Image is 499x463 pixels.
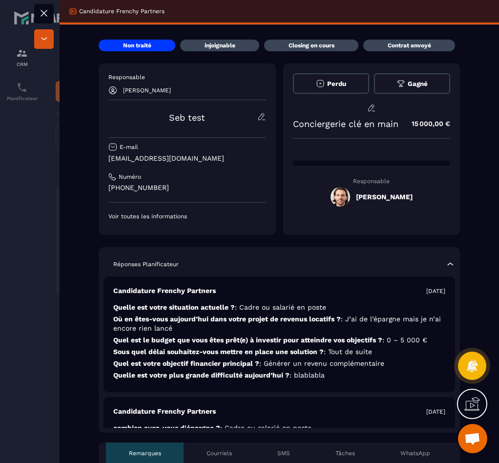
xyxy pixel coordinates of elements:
p: Quelle est votre situation actuelle ? [113,303,445,312]
p: combien avez-vous d'épargne ? [113,423,445,433]
p: Numéro [119,173,141,181]
p: Tâches [335,449,355,457]
span: : 0 – 5 000 € [382,336,427,344]
span: : Cadre ou salarié en poste [220,424,312,432]
p: Candidature Frenchy Partners [113,286,216,295]
span: Perdu [327,80,346,87]
p: [PERSON_NAME] [123,87,171,94]
p: Non traité [123,42,151,49]
p: Remarques [129,449,161,457]
p: Candidature Frenchy Partners [113,407,216,416]
p: [DATE] [426,408,445,416]
p: Courriels [207,449,232,457]
p: [DATE] [426,287,445,295]
span: : Générer un revenu complémentaire [259,359,384,367]
p: 15 000,00 € [402,114,450,133]
p: Quelle est votre plus grande difficulté aujourd’hui ? [113,371,445,380]
p: Quel est votre objectif financier principal ? [113,359,445,368]
span: Gagné [408,80,428,87]
span: : blablabla [290,371,325,379]
button: Perdu [293,73,369,94]
p: Responsable [108,73,266,81]
p: [PHONE_NUMBER] [108,183,266,192]
a: Ouvrir le chat [458,424,487,453]
span: : Cadre ou salarié en poste [235,303,326,311]
p: injoignable [205,42,235,49]
p: [EMAIL_ADDRESS][DOMAIN_NAME] [108,154,266,163]
p: SMS [277,449,290,457]
h5: [PERSON_NAME] [356,193,413,201]
p: Conciergerie clé en main [293,119,398,129]
p: E-mail [120,143,138,151]
p: Candidature Frenchy Partners [79,7,165,15]
p: Closing en cours [289,42,334,49]
p: WhatsApp [400,449,430,457]
a: Seb test [169,112,205,123]
button: Gagné [374,73,450,94]
p: Où en êtes-vous aujourd’hui dans votre projet de revenus locatifs ? [113,315,445,333]
p: Sous quel délai souhaitez-vous mettre en place une solution ? [113,347,445,357]
p: Responsable [293,178,451,185]
span: : Tout de suite [324,348,372,356]
p: Contrat envoyé [388,42,431,49]
p: Réponses Planificateur [113,260,179,268]
p: Quel est le budget que vous êtes prêt(e) à investir pour atteindre vos objectifs ? [113,336,445,345]
p: Voir toutes les informations [108,212,266,220]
